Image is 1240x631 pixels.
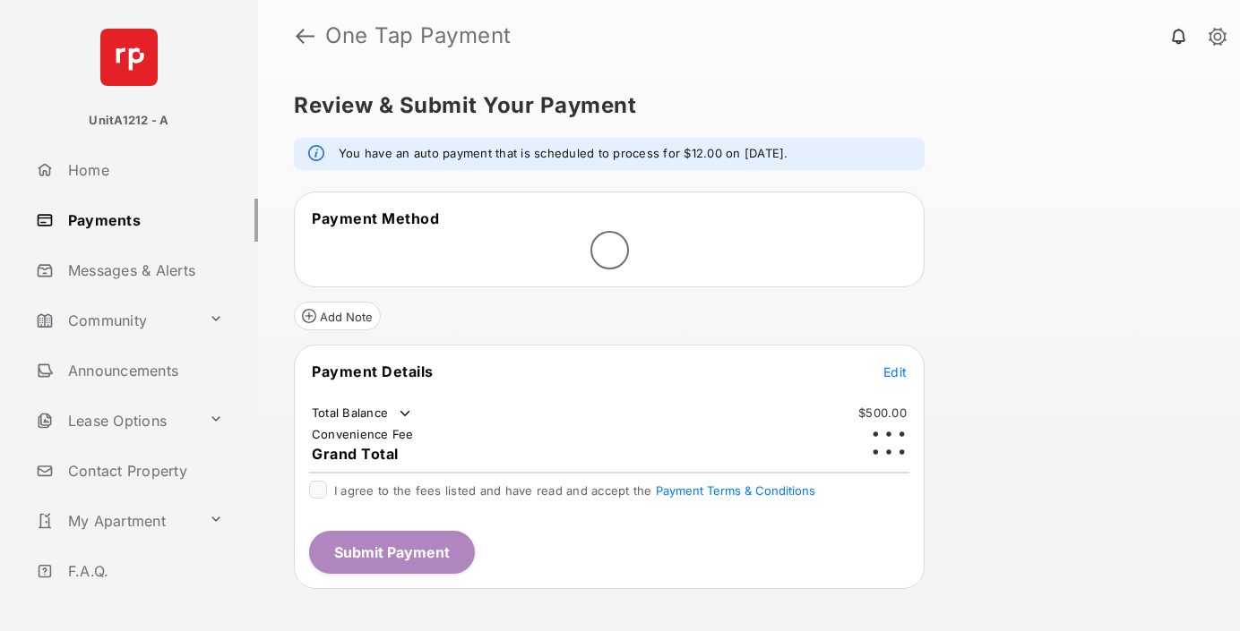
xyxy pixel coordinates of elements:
a: F.A.Q. [29,550,258,593]
button: I agree to the fees listed and have read and accept the [656,483,815,498]
td: $500.00 [857,405,908,421]
p: UnitA1212 - A [89,112,168,130]
img: svg+xml;base64,PHN2ZyB4bWxucz0iaHR0cDovL3d3dy53My5vcmcvMjAwMC9zdmciIHdpZHRoPSI2NCIgaGVpZ2h0PSI2NC... [100,29,158,86]
a: Payments [29,199,258,242]
span: Edit [883,364,907,379]
td: Convenience Fee [311,426,415,442]
span: I agree to the fees listed and have read and accept the [334,483,815,498]
em: You have an auto payment that is scheduled to process for $12.00 on [DATE]. [339,145,788,163]
a: Home [29,149,258,192]
a: Lease Options [29,399,202,442]
a: Messages & Alerts [29,249,258,292]
span: Payment Details [312,362,434,380]
a: Contact Property [29,449,258,492]
a: Announcements [29,349,258,392]
td: Total Balance [311,405,414,422]
a: My Apartment [29,499,202,542]
strong: One Tap Payment [325,25,512,47]
button: Add Note [294,302,381,330]
span: Payment Method [312,209,439,227]
button: Submit Payment [309,531,475,574]
button: Edit [883,362,907,380]
a: Community [29,299,202,342]
span: Grand Total [312,445,399,463]
h5: Review & Submit Your Payment [294,95,1190,116]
